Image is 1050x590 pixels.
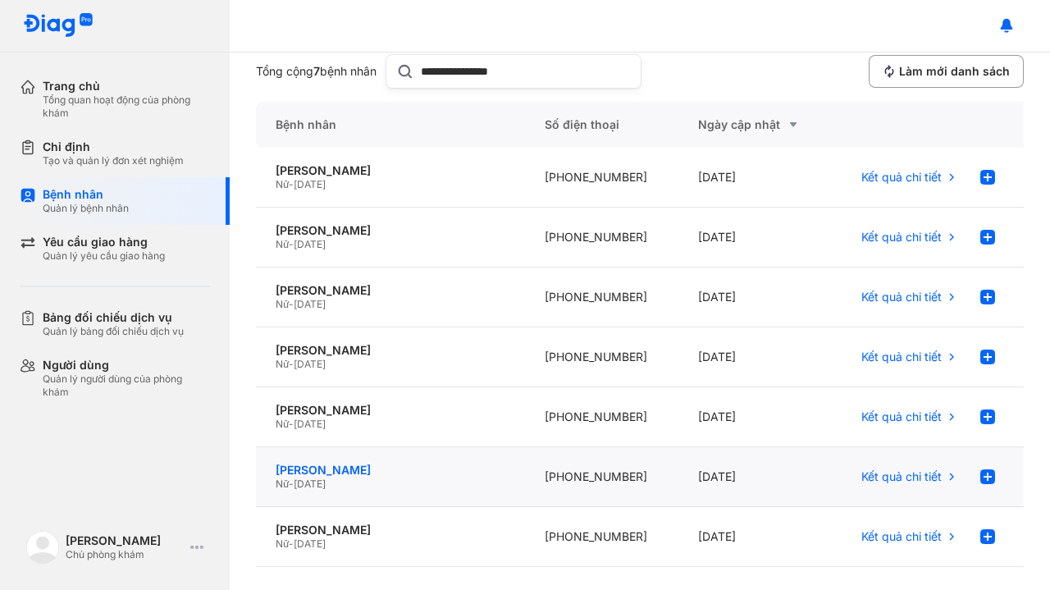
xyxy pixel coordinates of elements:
[43,79,210,94] div: Trang chủ
[256,64,379,79] div: Tổng cộng bệnh nhân
[678,447,832,507] div: [DATE]
[276,523,505,537] div: [PERSON_NAME]
[861,469,942,484] span: Kết quả chi tiết
[43,358,210,373] div: Người dùng
[289,298,294,310] span: -
[66,548,184,561] div: Chủ phòng khám
[525,327,678,387] div: [PHONE_NUMBER]
[276,163,505,178] div: [PERSON_NAME]
[43,249,165,263] div: Quản lý yêu cầu giao hàng
[861,409,942,424] span: Kết quả chi tiết
[276,298,289,310] span: Nữ
[43,187,129,202] div: Bệnh nhân
[26,531,59,564] img: logo
[861,529,942,544] span: Kết quả chi tiết
[294,418,326,430] span: [DATE]
[289,178,294,190] span: -
[43,139,184,154] div: Chỉ định
[678,208,832,268] div: [DATE]
[43,94,210,120] div: Tổng quan hoạt động của phòng khám
[861,350,942,364] span: Kết quả chi tiết
[289,478,294,490] span: -
[678,148,832,208] div: [DATE]
[294,358,326,370] span: [DATE]
[276,463,505,478] div: [PERSON_NAME]
[276,223,505,238] div: [PERSON_NAME]
[294,178,326,190] span: [DATE]
[66,533,184,548] div: [PERSON_NAME]
[678,268,832,327] div: [DATE]
[861,290,942,304] span: Kết quả chi tiết
[276,358,289,370] span: Nữ
[289,537,294,550] span: -
[525,208,678,268] div: [PHONE_NUMBER]
[276,537,289,550] span: Nữ
[256,102,525,148] div: Bệnh nhân
[276,418,289,430] span: Nữ
[869,55,1024,88] button: Làm mới danh sách
[525,447,678,507] div: [PHONE_NUMBER]
[43,325,184,338] div: Quản lý bảng đối chiếu dịch vụ
[43,373,210,399] div: Quản lý người dùng của phòng khám
[294,478,326,490] span: [DATE]
[276,178,289,190] span: Nữ
[861,230,942,245] span: Kết quả chi tiết
[289,238,294,250] span: -
[276,238,289,250] span: Nữ
[276,403,505,418] div: [PERSON_NAME]
[525,268,678,327] div: [PHONE_NUMBER]
[525,507,678,567] div: [PHONE_NUMBER]
[43,154,184,167] div: Tạo và quản lý đơn xét nghiệm
[289,358,294,370] span: -
[294,238,326,250] span: [DATE]
[525,387,678,447] div: [PHONE_NUMBER]
[678,387,832,447] div: [DATE]
[276,343,505,358] div: [PERSON_NAME]
[861,170,942,185] span: Kết quả chi tiết
[525,102,678,148] div: Số điện thoại
[678,327,832,387] div: [DATE]
[276,478,289,490] span: Nữ
[43,202,129,215] div: Quản lý bệnh nhân
[276,283,505,298] div: [PERSON_NAME]
[313,64,320,78] span: 7
[698,115,812,135] div: Ngày cập nhật
[43,235,165,249] div: Yêu cầu giao hàng
[23,13,94,39] img: logo
[294,298,326,310] span: [DATE]
[525,148,678,208] div: [PHONE_NUMBER]
[678,507,832,567] div: [DATE]
[899,64,1010,79] span: Làm mới danh sách
[294,537,326,550] span: [DATE]
[43,310,184,325] div: Bảng đối chiếu dịch vụ
[289,418,294,430] span: -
